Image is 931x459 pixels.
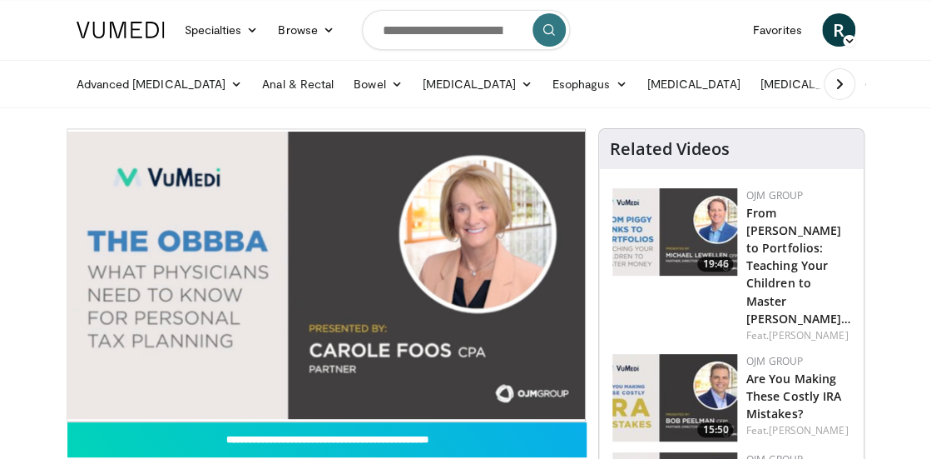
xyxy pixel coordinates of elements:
a: From [PERSON_NAME] to Portfolios: Teaching Your Children to Master [PERSON_NAME]… [745,205,850,327]
a: Anal & Rectal [252,67,344,101]
a: Are You Making These Costly IRA Mistakes? [745,371,841,422]
span: 15:50 [697,422,733,437]
a: [MEDICAL_DATA] [750,67,879,101]
div: Feat. [745,423,850,438]
input: Search topics, interventions [362,10,570,50]
a: [MEDICAL_DATA] [413,67,542,101]
a: Bowel [344,67,412,101]
a: Specialties [175,13,269,47]
span: 19:46 [697,257,733,272]
video-js: Video Player [67,129,586,422]
a: OJM Group [745,188,803,202]
a: [PERSON_NAME] [769,423,848,437]
h4: Related Videos [609,139,729,159]
img: 4b415aee-9520-4d6f-a1e1-8e5e22de4108.150x105_q85_crop-smart_upscale.jpg [612,354,737,442]
a: [PERSON_NAME] [769,328,848,342]
a: Favorites [743,13,812,47]
a: Esophagus [542,67,637,101]
div: Feat. [745,328,850,343]
a: 19:46 [612,188,737,276]
a: 15:50 [612,354,737,442]
a: Browse [268,13,344,47]
a: OJM Group [745,354,803,368]
img: 282c92bf-9480-4465-9a17-aeac8df0c943.150x105_q85_crop-smart_upscale.jpg [612,188,737,276]
a: Advanced [MEDICAL_DATA] [67,67,253,101]
img: VuMedi Logo [77,22,165,38]
a: R [822,13,855,47]
a: [MEDICAL_DATA] [636,67,750,101]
